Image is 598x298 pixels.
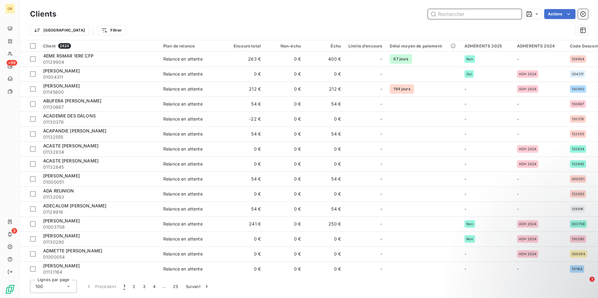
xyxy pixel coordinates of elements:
td: 212 € [225,82,265,97]
span: Non [466,57,473,61]
td: 0 € [265,52,305,67]
span: 01132555 [43,134,156,140]
span: 130376 [572,117,584,121]
span: 01003708 [43,224,156,230]
span: 132834 [572,147,584,151]
span: Non [466,237,473,241]
span: [PERSON_NAME] [43,218,80,223]
button: Suivant [182,280,214,293]
span: Client [43,43,56,48]
span: 004311 [572,72,583,76]
span: 194 jours [390,84,414,94]
td: 0 € [305,246,345,261]
td: 0 € [265,156,305,171]
span: - [464,206,466,211]
td: 0 € [305,142,345,156]
span: [PERSON_NAME] [43,263,80,268]
td: 0 € [225,246,265,261]
span: ADH 2024 [519,87,536,91]
span: - [380,146,382,152]
input: Rechercher [428,9,522,19]
span: 132555 [572,132,584,136]
span: Oui [466,72,472,76]
td: 0 € [265,186,305,201]
span: - [517,131,519,137]
span: - [380,191,382,197]
div: Relance en attente [163,86,203,92]
span: - [380,206,382,212]
td: 0 € [265,216,305,231]
td: 0 € [265,261,305,276]
td: 250 € [305,216,345,231]
td: 0 € [265,201,305,216]
td: 54 € [225,201,265,216]
a: +99 [5,61,15,71]
span: 2 [590,277,595,282]
span: ADMETTE [PERSON_NAME] [43,248,102,253]
td: 54 € [225,127,265,142]
td: 0 € [265,231,305,246]
span: ADH 2024 [519,222,536,226]
td: 0 € [265,246,305,261]
td: 54 € [305,97,345,112]
iframe: Intercom live chat [577,277,592,292]
div: Non-échu [268,43,301,48]
span: … [159,281,169,291]
div: Délai moyen de paiement [390,43,457,48]
td: 0 € [305,67,345,82]
td: 0 € [265,67,305,82]
span: - [517,191,519,196]
span: - [380,101,382,107]
span: - [517,116,519,122]
span: 01130667 [43,104,156,110]
span: - [464,176,466,181]
span: 4EME RSMAR 1ERE CFP [43,53,94,58]
span: ADECALOM [PERSON_NAME] [43,203,106,208]
button: 4 [149,280,159,293]
span: 67 jours [390,54,412,64]
span: 01129916 [43,209,156,215]
span: - [517,101,519,107]
span: 132845 [572,162,584,166]
button: 1 [120,280,129,293]
td: 54 € [225,171,265,186]
span: 01145600 [43,89,156,95]
span: - [464,146,466,151]
span: - [380,56,382,62]
div: ADHERENTS 2024 [517,43,562,48]
td: 0 € [225,142,265,156]
td: 0 € [225,156,265,171]
div: Relance en attente [163,266,203,272]
span: 130290 [572,237,584,241]
div: GR [5,4,15,14]
div: Relance en attente [163,131,203,137]
span: 129916 [572,207,583,211]
td: 212 € [305,82,345,97]
span: - [464,266,466,271]
span: - [464,116,466,122]
span: - [464,251,466,256]
span: - [464,101,466,107]
td: 263 € [225,52,265,67]
td: -22 € [225,112,265,127]
td: 0 € [305,231,345,246]
td: 0 € [225,231,265,246]
span: - [464,131,466,137]
span: ACASTE [PERSON_NAME] [43,143,99,148]
span: 132093 [572,192,584,196]
span: ADA REUNION [43,188,74,193]
td: 0 € [265,142,305,156]
td: 54 € [305,127,345,142]
span: 01130290 [43,239,156,245]
span: - [380,266,382,272]
span: ACAPANDIE [PERSON_NAME] [43,128,106,133]
span: - [380,251,382,257]
span: [PERSON_NAME] [43,233,80,238]
td: 54 € [305,201,345,216]
span: [PERSON_NAME] [43,68,80,73]
span: ABUFERA [PERSON_NAME] [43,98,101,103]
span: - [464,86,466,92]
div: Relance en attente [163,146,203,152]
td: 0 € [265,127,305,142]
span: Non [466,222,473,226]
